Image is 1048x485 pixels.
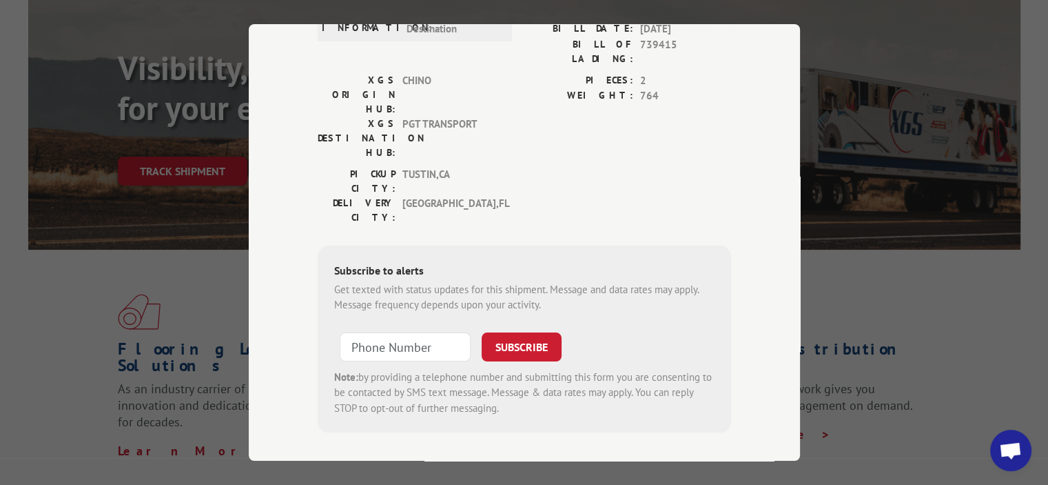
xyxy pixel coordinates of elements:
span: CHINO [402,73,495,117]
a: Open chat [990,430,1031,471]
label: BILL DATE: [524,21,633,37]
div: Get texted with status updates for this shipment. Message and data rates may apply. Message frequ... [334,282,715,313]
div: by providing a telephone number and submitting this form you are consenting to be contacted by SM... [334,370,715,417]
span: [GEOGRAPHIC_DATA] , FL [402,196,495,225]
label: WEIGHT: [524,88,633,104]
span: 2 [640,73,731,89]
label: XGS ORIGIN HUB: [318,73,395,117]
label: PICKUP CITY: [318,167,395,196]
strong: Note: [334,370,358,384]
label: XGS DESTINATION HUB: [318,117,395,160]
label: BILL OF LADING: [524,37,633,66]
button: SUBSCRIBE [482,333,562,362]
div: Subscribe to alerts [334,262,715,282]
input: Phone Number [340,333,471,362]
span: [DATE] [640,21,731,37]
label: DELIVERY CITY: [318,196,395,225]
span: 764 [640,88,731,104]
span: TUSTIN , CA [402,167,495,196]
label: PIECES: [524,73,633,89]
span: 739415 [640,37,731,66]
span: PGT TRANSPORT [402,117,495,160]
